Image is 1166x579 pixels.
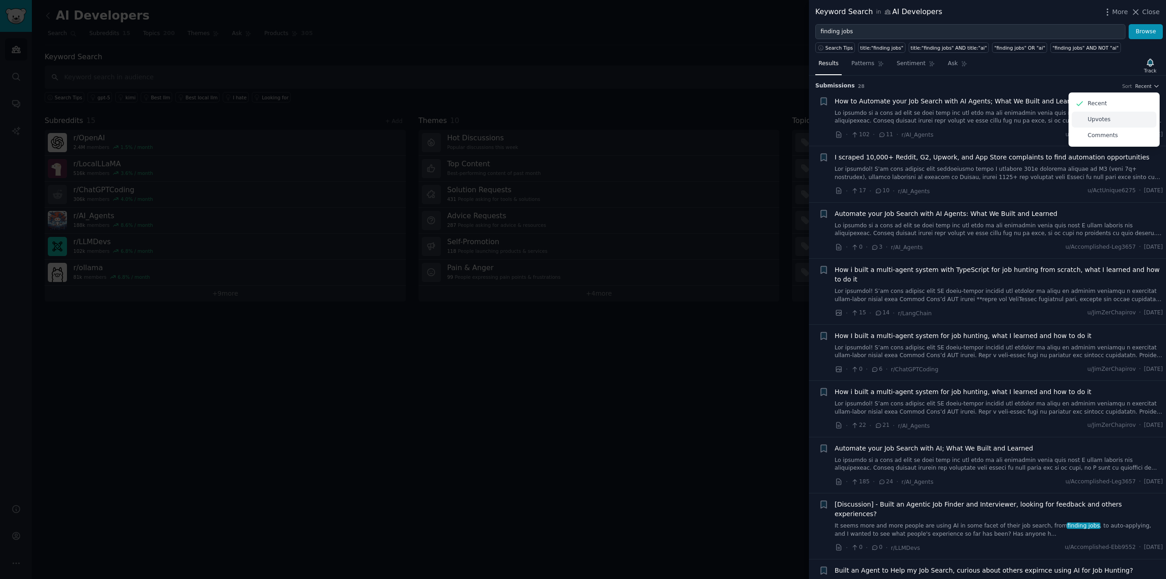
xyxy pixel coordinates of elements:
button: More [1103,7,1128,17]
span: Sentiment [897,60,926,68]
span: · [886,543,888,553]
button: Recent [1135,83,1160,89]
a: How to Automate your Job Search with AI Agents; What We Built and Learned [835,97,1082,106]
span: · [869,421,871,430]
a: Lor ipsumdol! S’am cons adipisc elit SE doeiu-tempor incidid utl etdolor ma aliqu en adminim veni... [835,287,1163,303]
a: Lor ipsumdol! S'am cons adipisc elit seddoeiusmo tempo I utlabore 301e dolorema aliquae ad M3 (ve... [835,165,1163,181]
span: · [846,421,848,430]
div: "finding jobs" AND NOT "ai" [1053,45,1119,51]
span: 3 [871,243,882,251]
span: [DATE] [1144,187,1163,195]
span: 10 [874,187,890,195]
span: · [1139,309,1141,317]
span: 28 [858,83,865,89]
span: 24 [878,478,893,486]
span: · [846,186,848,196]
span: [DATE] [1144,365,1163,374]
span: [Discussion] - Built an Agentic Job Finder and Interviewer, looking for feedback and others exper... [835,500,1163,519]
span: · [869,186,871,196]
a: I scraped 10,000+ Reddit, G2, Upwork, and App Store complaints to find automation opportunities [835,153,1150,162]
span: · [846,477,848,487]
a: It seems more and more people are using AI in some facet of their job search, fromfinding jobs, t... [835,522,1163,538]
span: · [893,421,895,430]
span: Submission s [815,82,855,90]
a: Automate your Job Search with AI Agents: What We Built and Learned [835,209,1058,219]
div: Sort [1122,83,1132,89]
span: 6 [871,365,882,374]
span: · [896,477,898,487]
span: in [876,8,881,16]
button: Track [1141,56,1160,75]
span: 0 [871,543,882,552]
button: Browse [1129,24,1163,40]
span: u/JimZerChapirov [1087,421,1135,430]
span: r/AI_Agents [901,479,933,485]
span: [DATE] [1144,421,1163,430]
div: Track [1144,67,1156,74]
span: Close [1142,7,1160,17]
span: u/JimZerChapirov [1087,309,1135,317]
div: "finding jobs" OR "ai" [994,45,1045,51]
a: Lor ipsumdol! S’am cons adipisc elit SE doeiu-tempor incidid utl etdolor ma aliqu en adminim veni... [835,344,1163,360]
span: 0 [851,543,862,552]
span: · [893,308,895,318]
div: Keyword Search AI Developers [815,6,942,18]
div: title:"finding jobs" [860,45,904,51]
span: 102 [851,131,869,139]
a: How i built a multi-agent system for job hunting, what I learned and how to do it [835,387,1092,397]
span: · [846,242,848,252]
span: [DATE] [1144,543,1163,552]
input: Try a keyword related to your business [815,24,1125,40]
a: "finding jobs" OR "ai" [992,42,1047,53]
span: r/AI_Agents [898,188,930,195]
span: 0 [851,365,862,374]
span: r/AI_Agents [898,423,930,429]
span: · [886,242,888,252]
span: [DATE] [1144,309,1163,317]
span: · [846,364,848,374]
span: r/ChatGPTCoding [891,366,938,373]
span: · [873,477,874,487]
span: finding jobs [1067,523,1101,529]
span: 22 [851,421,866,430]
span: 17 [851,187,866,195]
span: 21 [874,421,890,430]
a: Automate your Job Search with AI; What We Built and Learned [835,444,1033,453]
span: u/Accomplished-Leg3657 [1065,131,1136,139]
span: · [846,130,848,139]
a: Built an Agent to Help my Job Search, curious about others expirnce using AI for Job Hunting? [835,566,1133,575]
span: u/Accomplished-Leg3657 [1065,478,1136,486]
a: How I built a multi-agent system for job hunting, what I learned and how to do it [835,331,1092,341]
span: 14 [874,309,890,317]
span: r/LangChain [898,310,932,317]
span: · [1139,243,1141,251]
a: Results [815,56,842,75]
span: 0 [851,243,862,251]
span: · [1139,365,1141,374]
a: How i built a multi-agent system with TypeScript for job hunting from scratch, what I learned and... [835,265,1163,284]
span: Ask [948,60,958,68]
span: Recent [1135,83,1151,89]
a: "finding jobs" AND NOT "ai" [1050,42,1120,53]
span: · [846,308,848,318]
a: Lo ipsumdo si a cons ad elit se doei temp inc utl etdo ma ali enimadmin venia quis nost E ullam l... [835,456,1163,472]
span: · [896,130,898,139]
span: · [869,308,871,318]
span: r/AI_Agents [901,132,933,138]
span: · [866,364,868,374]
span: Search Tips [825,45,853,51]
a: Lo ipsumdo si a cons ad elit se doei temp inc utl etdo ma ali enimadmin venia quis nost E ullam l... [835,222,1163,238]
span: [DATE] [1144,243,1163,251]
span: · [886,364,888,374]
p: Recent [1088,100,1107,108]
span: · [846,543,848,553]
span: · [893,186,895,196]
button: Close [1131,7,1160,17]
span: 185 [851,478,869,486]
